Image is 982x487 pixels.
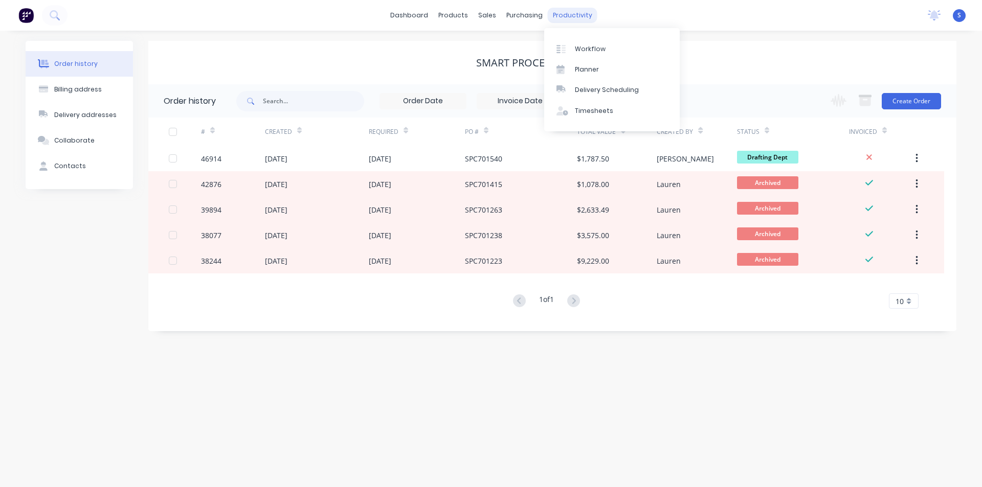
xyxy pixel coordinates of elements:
span: Archived [737,202,798,215]
div: Order history [54,59,98,68]
div: SPC701223 [465,256,502,266]
div: [DATE] [265,204,287,215]
span: 10 [896,296,904,307]
a: Delivery Scheduling [544,80,680,100]
div: Required [369,118,465,146]
div: Planner [575,65,599,74]
div: Created By [657,118,736,146]
div: Delivery Scheduling [575,85,639,95]
div: $9,229.00 [577,256,609,266]
div: products [433,8,473,23]
div: [DATE] [265,256,287,266]
div: PO # [465,118,577,146]
span: S [957,11,961,20]
div: Created [265,127,292,136]
a: Workflow [544,38,680,59]
div: SMART PROCESS CONTROLS P/L [476,57,629,69]
div: [DATE] [369,230,391,241]
div: [DATE] [369,179,391,190]
input: Order Date [380,94,466,109]
div: $1,078.00 [577,179,609,190]
div: Order history [164,95,216,107]
div: 39894 [201,204,221,215]
div: 38077 [201,230,221,241]
div: Lauren [657,204,681,215]
button: Delivery addresses [26,102,133,128]
div: Timesheets [575,106,613,115]
div: Delivery addresses [54,110,117,120]
div: Created [265,118,369,146]
input: Search... [263,91,364,111]
img: Factory [18,8,34,23]
div: [PERSON_NAME] [657,153,714,164]
div: PO # [465,127,479,136]
div: [DATE] [369,204,391,215]
span: Archived [737,227,798,240]
div: 46914 [201,153,221,164]
div: # [201,118,265,146]
div: Lauren [657,230,681,241]
div: 38244 [201,256,221,266]
button: Order history [26,51,133,77]
button: Create Order [882,93,941,109]
div: SPC701540 [465,153,502,164]
div: Status [737,118,849,146]
a: dashboard [385,8,433,23]
div: 1 of 1 [539,294,554,309]
div: 42876 [201,179,221,190]
div: sales [473,8,501,23]
span: Drafting Dept [737,151,798,164]
div: [DATE] [369,153,391,164]
span: Archived [737,176,798,189]
div: Workflow [575,44,606,54]
div: Collaborate [54,136,95,145]
div: Required [369,127,398,136]
div: [DATE] [265,230,287,241]
div: [DATE] [369,256,391,266]
div: [DATE] [265,179,287,190]
a: Timesheets [544,101,680,121]
div: $1,787.50 [577,153,609,164]
div: Invoiced [849,127,877,136]
div: $3,575.00 [577,230,609,241]
div: Lauren [657,179,681,190]
input: Invoice Date [477,94,563,109]
button: Contacts [26,153,133,179]
div: # [201,127,205,136]
div: Lauren [657,256,681,266]
div: SPC701263 [465,204,502,215]
div: purchasing [501,8,548,23]
button: Collaborate [26,128,133,153]
a: Planner [544,59,680,80]
div: SPC701238 [465,230,502,241]
div: SPC701415 [465,179,502,190]
div: Invoiced [849,118,913,146]
div: Contacts [54,161,86,171]
div: [DATE] [265,153,287,164]
div: Billing address [54,85,102,94]
button: Billing address [26,77,133,102]
span: Archived [737,253,798,266]
div: productivity [548,8,597,23]
div: Status [737,127,760,136]
div: $2,633.49 [577,204,609,215]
